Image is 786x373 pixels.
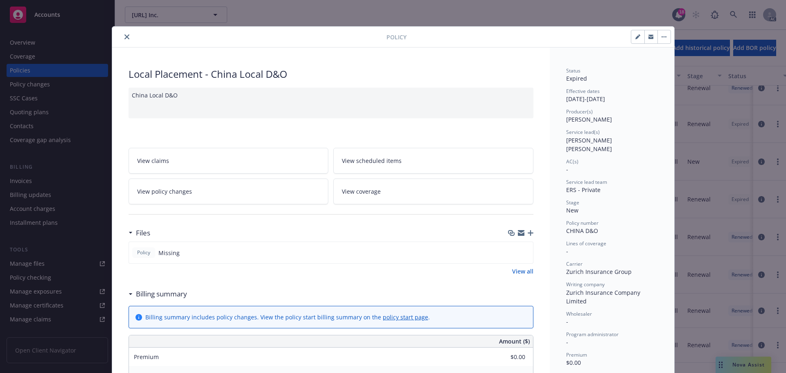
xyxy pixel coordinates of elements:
span: [PERSON_NAME] [566,115,612,123]
span: View claims [137,156,169,165]
div: China Local D&O [129,88,533,118]
span: Missing [158,249,180,257]
span: [PERSON_NAME] [PERSON_NAME] [566,136,614,153]
div: Billing summary includes policy changes. View the policy start billing summary on the . [145,313,430,321]
a: View all [512,267,533,276]
div: - [566,247,658,255]
span: Zurich Insurance Group [566,268,632,276]
span: Policy number [566,219,599,226]
span: Premium [134,353,159,361]
span: - [566,165,568,173]
span: Wholesaler [566,310,592,317]
span: - [566,318,568,326]
span: ERS - Private [566,186,601,194]
span: AC(s) [566,158,578,165]
div: [DATE] - [DATE] [566,88,658,103]
h3: Billing summary [136,289,187,299]
span: Lines of coverage [566,240,606,247]
span: Policy [136,249,152,256]
input: 0.00 [477,351,530,363]
span: Stage [566,199,579,206]
span: - [566,338,568,346]
span: Writing company [566,281,605,288]
span: Status [566,67,580,74]
span: Service lead(s) [566,129,600,136]
a: View policy changes [129,179,329,204]
span: Policy [386,33,407,41]
div: Billing summary [129,289,187,299]
span: View policy changes [137,187,192,196]
a: View claims [129,148,329,174]
h3: Files [136,228,150,238]
span: $0.00 [566,359,581,366]
span: New [566,206,578,214]
span: Expired [566,75,587,82]
a: View scheduled items [333,148,533,174]
span: Zurich Insurance Company Limited [566,289,642,305]
span: CHINA D&O [566,227,598,235]
div: Local Placement - China Local D&O [129,67,533,81]
span: Effective dates [566,88,600,95]
span: View coverage [342,187,381,196]
span: Program administrator [566,331,619,338]
span: View scheduled items [342,156,402,165]
a: policy start page [383,313,428,321]
span: Amount ($) [499,337,530,346]
span: Carrier [566,260,583,267]
div: Files [129,228,150,238]
a: View coverage [333,179,533,204]
button: close [122,32,132,42]
span: Service lead team [566,179,607,185]
span: Premium [566,351,587,358]
span: Producer(s) [566,108,593,115]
